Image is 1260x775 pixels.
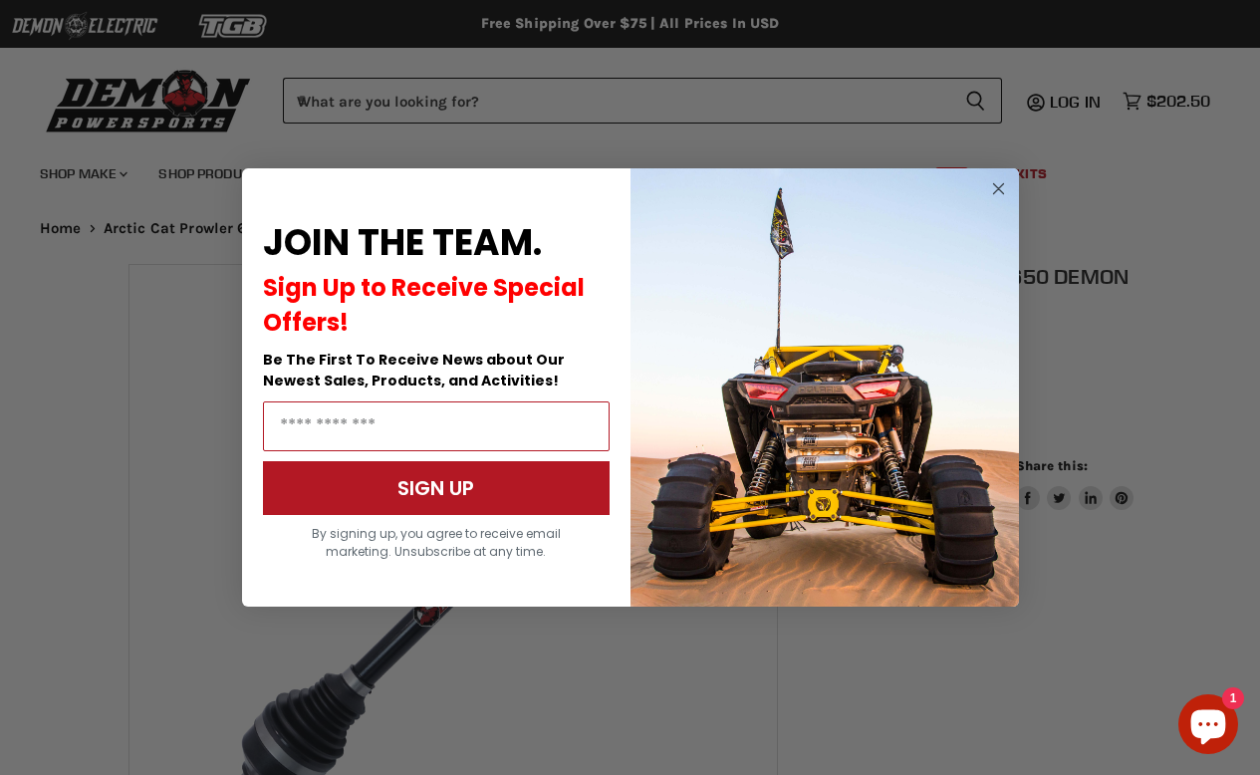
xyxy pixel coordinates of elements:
[263,350,565,390] span: Be The First To Receive News about Our Newest Sales, Products, and Activities!
[263,271,585,339] span: Sign Up to Receive Special Offers!
[986,176,1011,201] button: Close dialog
[263,217,542,268] span: JOIN THE TEAM.
[263,461,610,515] button: SIGN UP
[630,168,1019,607] img: a9095488-b6e7-41ba-879d-588abfab540b.jpeg
[263,401,610,451] input: Email Address
[312,525,561,560] span: By signing up, you agree to receive email marketing. Unsubscribe at any time.
[1172,694,1244,759] inbox-online-store-chat: Shopify online store chat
